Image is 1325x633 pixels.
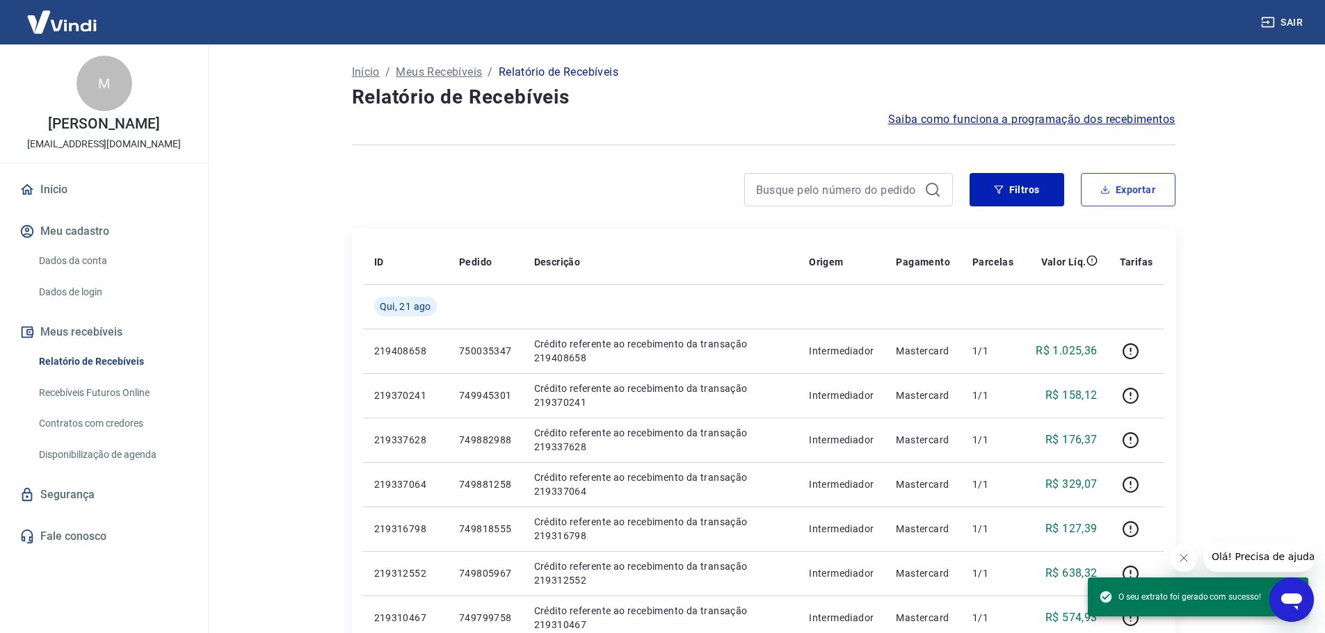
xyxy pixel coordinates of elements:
[972,344,1013,358] p: 1/1
[1258,10,1308,35] button: Sair
[396,64,482,81] a: Meus Recebíveis
[896,611,950,625] p: Mastercard
[17,216,191,247] button: Meu cadastro
[374,433,437,447] p: 219337628
[17,174,191,205] a: Início
[1045,609,1098,626] p: R$ 574,93
[972,611,1013,625] p: 1/1
[534,559,787,587] p: Crédito referente ao recebimento da transação 219312552
[48,117,159,131] p: [PERSON_NAME]
[374,388,437,402] p: 219370241
[972,433,1013,447] p: 1/1
[374,255,384,269] p: ID
[8,10,117,21] span: Olá! Precisa de ajuda?
[534,337,787,365] p: Crédito referente ao recebimento da transação 219408658
[896,433,950,447] p: Mastercard
[534,255,581,269] p: Descrição
[374,611,437,625] p: 219310467
[33,278,191,306] a: Dados de login
[459,388,512,402] p: 749945301
[896,566,950,580] p: Mastercard
[1045,431,1098,448] p: R$ 176,37
[385,64,390,81] p: /
[1041,255,1086,269] p: Valor Líq.
[17,317,191,347] button: Meus recebíveis
[488,64,492,81] p: /
[534,426,787,454] p: Crédito referente ao recebimento da transação 219337628
[1203,541,1314,572] iframe: Mensagem da empresa
[809,255,843,269] p: Origem
[459,477,512,491] p: 749881258
[534,470,787,498] p: Crédito referente ao recebimento da transação 219337064
[1269,577,1314,622] iframe: Botão para abrir a janela de mensagens
[972,477,1013,491] p: 1/1
[352,64,380,81] a: Início
[459,344,512,358] p: 750035347
[33,409,191,438] a: Contratos com credores
[896,388,950,402] p: Mastercard
[534,381,787,409] p: Crédito referente ao recebimento da transação 219370241
[1120,255,1153,269] p: Tarifas
[809,566,874,580] p: Intermediador
[534,515,787,543] p: Crédito referente ao recebimento da transação 219316798
[1170,544,1198,572] iframe: Fechar mensagem
[499,64,618,81] p: Relatório de Recebíveis
[896,255,950,269] p: Pagamento
[756,179,919,200] input: Busque pelo número do pedido
[809,522,874,536] p: Intermediador
[809,388,874,402] p: Intermediador
[374,477,437,491] p: 219337064
[1045,520,1098,537] p: R$ 127,39
[1099,590,1261,604] span: O seu extrato foi gerado com sucesso!
[809,611,874,625] p: Intermediador
[1045,387,1098,404] p: R$ 158,12
[374,344,437,358] p: 219408658
[534,604,787,632] p: Crédito referente ao recebimento da transação 219310467
[33,347,191,376] a: Relatório de Recebíveis
[809,344,874,358] p: Intermediador
[970,173,1064,206] button: Filtros
[1045,476,1098,493] p: R$ 329,07
[972,255,1013,269] p: Parcelas
[896,477,950,491] p: Mastercard
[27,137,181,151] p: [EMAIL_ADDRESS][DOMAIN_NAME]
[1036,343,1097,359] p: R$ 1.025,36
[33,441,191,469] a: Disponibilização de agenda
[809,477,874,491] p: Intermediador
[459,611,512,625] p: 749799758
[896,344,950,358] p: Mastercard
[459,522,512,536] p: 749818555
[888,111,1175,128] a: Saiba como funciona a programação dos recebimentos
[459,433,512,447] p: 749882988
[17,479,191,510] a: Segurança
[17,1,107,43] img: Vindi
[972,522,1013,536] p: 1/1
[459,566,512,580] p: 749805967
[972,388,1013,402] p: 1/1
[352,83,1175,111] h4: Relatório de Recebíveis
[77,56,132,111] div: M
[459,255,492,269] p: Pedido
[33,379,191,407] a: Recebíveis Futuros Online
[33,247,191,275] a: Dados da conta
[972,566,1013,580] p: 1/1
[17,521,191,552] a: Fale conosco
[380,299,431,313] span: Qui, 21 ago
[374,566,437,580] p: 219312552
[374,522,437,536] p: 219316798
[809,433,874,447] p: Intermediador
[1045,565,1098,582] p: R$ 638,32
[1081,173,1175,206] button: Exportar
[896,522,950,536] p: Mastercard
